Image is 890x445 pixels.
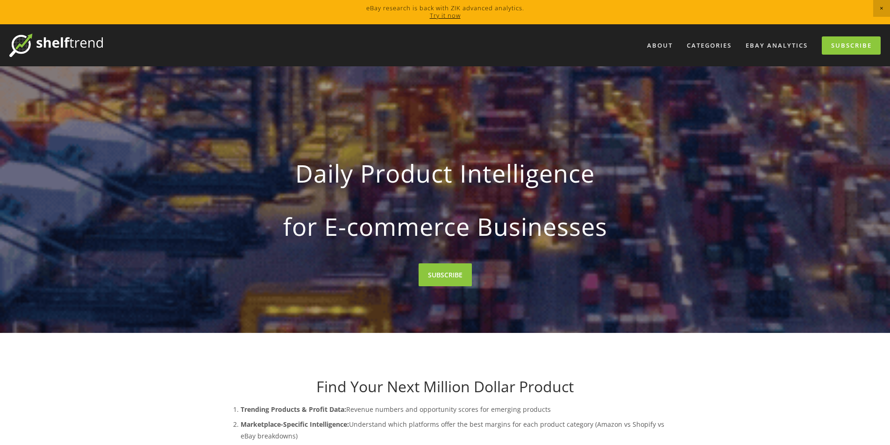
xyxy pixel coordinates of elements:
[222,378,669,396] h1: Find Your Next Million Dollar Product
[241,418,669,442] p: Understand which platforms offer the best margins for each product category (Amazon vs Shopify vs...
[241,420,349,429] strong: Marketplace-Specific Intelligence:
[641,38,679,53] a: About
[241,405,346,414] strong: Trending Products & Profit Data:
[9,34,103,57] img: ShelfTrend
[237,151,654,195] strong: Daily Product Intelligence
[740,38,814,53] a: eBay Analytics
[241,403,669,415] p: Revenue numbers and opportunity scores for emerging products
[237,205,654,248] strong: for E-commerce Businesses
[430,11,461,20] a: Try it now
[419,263,472,286] a: SUBSCRIBE
[681,38,738,53] div: Categories
[822,36,881,55] a: Subscribe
